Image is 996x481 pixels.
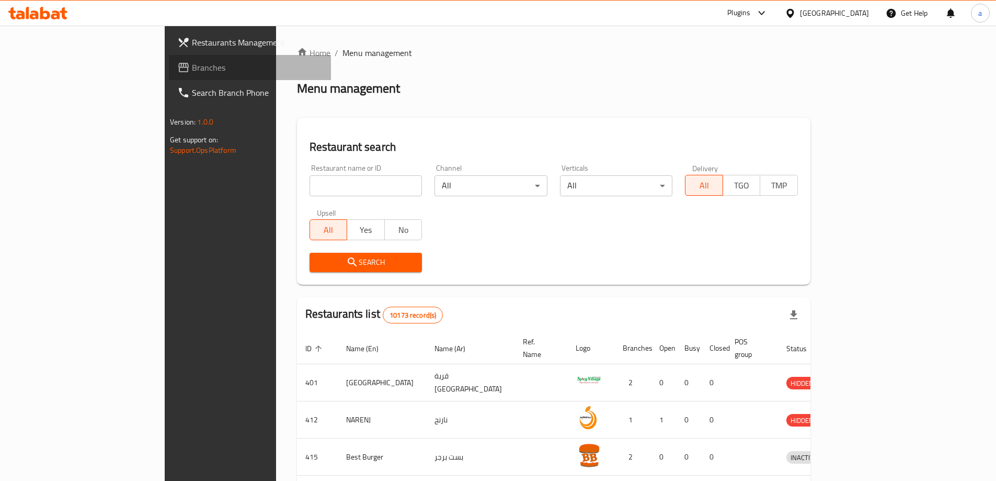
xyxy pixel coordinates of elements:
span: Name (Ar) [434,342,479,355]
span: Ref. Name [523,335,555,361]
span: Status [786,342,820,355]
div: Plugins [727,7,750,19]
th: Logo [567,332,614,364]
nav: breadcrumb [297,47,810,59]
div: Export file [781,303,806,328]
span: Yes [351,222,381,238]
button: TGO [723,175,761,196]
input: Search for restaurant name or ID.. [310,175,422,196]
h2: Restaurants list [305,306,443,323]
td: 0 [701,401,726,439]
span: No [389,222,418,238]
span: 10173 record(s) [383,310,442,320]
td: بست برجر [426,439,514,476]
span: Get support on: [170,133,218,147]
span: 1.0.0 [197,115,213,129]
td: 0 [701,439,726,476]
div: All [560,175,673,196]
img: Best Burger [576,442,602,468]
button: All [685,175,723,196]
a: Support.OpsPlatform [170,143,236,157]
a: Search Branch Phone [169,80,331,105]
button: No [384,219,422,240]
td: 0 [676,401,701,439]
label: Delivery [692,164,718,172]
td: نارنج [426,401,514,439]
a: Restaurants Management [169,30,331,55]
td: 0 [701,364,726,401]
a: Branches [169,55,331,80]
td: 2 [614,439,651,476]
span: All [690,178,719,193]
th: Branches [614,332,651,364]
h2: Menu management [297,80,400,97]
label: Upsell [317,209,336,216]
td: [GEOGRAPHIC_DATA] [338,364,426,401]
span: TMP [764,178,794,193]
button: Yes [347,219,385,240]
div: All [434,175,547,196]
td: 0 [676,364,701,401]
span: INACTIVE [786,452,822,464]
td: 0 [676,439,701,476]
div: [GEOGRAPHIC_DATA] [800,7,869,19]
span: Branches [192,61,323,74]
td: 1 [651,401,676,439]
td: 1 [614,401,651,439]
td: Best Burger [338,439,426,476]
span: Search [318,256,414,269]
th: Open [651,332,676,364]
button: TMP [760,175,798,196]
img: NARENJ [576,405,602,431]
span: Version: [170,115,196,129]
span: HIDDEN [786,377,818,389]
span: Menu management [342,47,412,59]
td: 0 [651,439,676,476]
td: 2 [614,364,651,401]
span: All [314,222,344,238]
span: HIDDEN [786,415,818,427]
span: ID [305,342,325,355]
button: Search [310,253,422,272]
div: Total records count [383,307,443,323]
span: POS group [735,335,765,361]
th: Closed [701,332,726,364]
button: All [310,219,348,240]
span: Name (En) [346,342,392,355]
h2: Restaurant search [310,139,798,155]
th: Busy [676,332,701,364]
td: NARENJ [338,401,426,439]
span: Restaurants Management [192,36,323,49]
td: قرية [GEOGRAPHIC_DATA] [426,364,514,401]
span: a [978,7,982,19]
span: TGO [727,178,757,193]
li: / [335,47,338,59]
td: 0 [651,364,676,401]
span: Search Branch Phone [192,86,323,99]
img: Spicy Village [576,367,602,394]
